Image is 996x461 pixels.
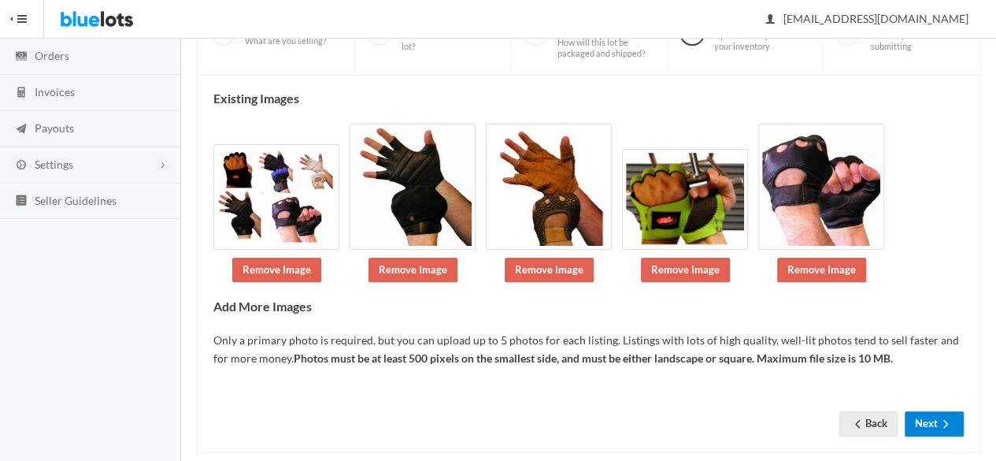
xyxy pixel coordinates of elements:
[213,299,964,314] h4: Add More Images
[213,332,964,367] p: Only a primary photo is required, but you can upload up to 5 photos for each listing. Listings wi...
[213,144,339,250] img: ef4980c8-e7ec-4d48-8867-d443a0a55e4c-1704911039.jpg
[13,194,29,209] ion-icon: list box
[850,418,865,433] ion-icon: arrow back
[368,258,457,282] a: Remove Image
[870,30,967,51] span: Review your lot before submitting
[232,258,321,282] a: Remove Image
[762,13,778,28] ion-icon: person
[641,258,730,282] a: Remove Image
[622,149,748,250] img: 89243ca6-cbc1-4a02-92b6-fb22b5a9415b-1704911039.png
[245,35,326,46] span: What are you selling?
[13,158,29,173] ion-icon: cog
[486,124,612,250] img: dc7b2941-b158-4efe-9af4-7d07e20636bf-1704911039.jpg
[777,258,866,282] a: Remove Image
[13,86,29,101] ion-icon: calculator
[402,30,498,51] span: What's included in the lot?
[294,351,893,365] b: Photos must be at least 500 pixels on the smallest side, and must be either landscape or square. ...
[213,91,964,106] h4: Existing Images
[905,411,964,436] button: Nextarrow forward
[758,124,884,250] img: 4c3a9117-23e4-41b8-a834-a68c754fe0a2-1704911040.jpg
[35,85,75,99] span: Invoices
[13,50,29,65] ion-icon: cash
[13,122,29,137] ion-icon: paper plane
[714,30,811,51] span: Upload some photos of your inventory
[35,121,74,135] span: Payouts
[938,418,953,433] ion-icon: arrow forward
[35,194,117,207] span: Seller Guidelines
[35,49,69,62] span: Orders
[557,37,654,58] span: How will this lot be packaged and shipped?
[505,258,594,282] a: Remove Image
[35,158,73,171] span: Settings
[766,12,968,25] span: [EMAIL_ADDRESS][DOMAIN_NAME]
[839,411,898,436] a: arrow backBack
[350,124,476,250] img: ecf07c07-a874-4200-bc32-4848663a8585-1704911039.jpg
